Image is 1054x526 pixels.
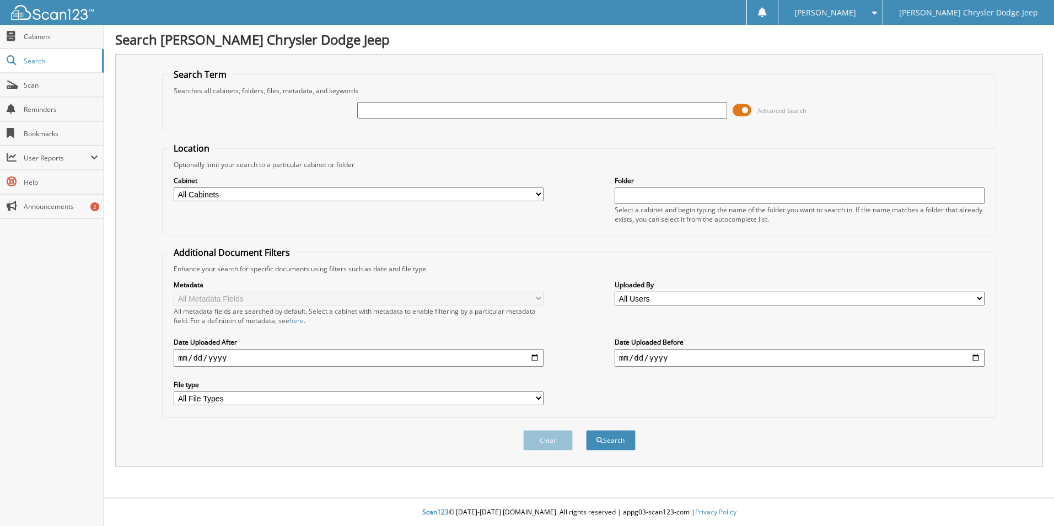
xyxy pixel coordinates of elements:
[24,202,98,211] span: Announcements
[794,9,856,16] span: [PERSON_NAME]
[174,176,544,185] label: Cabinet
[174,380,544,389] label: File type
[168,160,990,169] div: Optionally limit your search to a particular cabinet or folder
[168,246,295,259] legend: Additional Document Filters
[615,337,985,347] label: Date Uploaded Before
[899,9,1038,16] span: [PERSON_NAME] Chrysler Dodge Jeep
[174,307,544,325] div: All metadata fields are searched by default. Select a cabinet with metadata to enable filtering b...
[174,337,544,347] label: Date Uploaded After
[168,86,990,95] div: Searches all cabinets, folders, files, metadata, and keywords
[695,507,736,517] a: Privacy Policy
[168,264,990,273] div: Enhance your search for specific documents using filters such as date and file type.
[422,507,449,517] span: Scan123
[586,430,636,450] button: Search
[24,32,98,41] span: Cabinets
[523,430,573,450] button: Clear
[24,178,98,187] span: Help
[104,499,1054,526] div: © [DATE]-[DATE] [DOMAIN_NAME]. All rights reserved | appg03-scan123-com |
[11,5,94,20] img: scan123-logo-white.svg
[168,142,215,154] legend: Location
[289,316,304,325] a: here
[24,105,98,114] span: Reminders
[168,68,232,80] legend: Search Term
[24,56,96,66] span: Search
[615,349,985,367] input: end
[174,280,544,289] label: Metadata
[615,280,985,289] label: Uploaded By
[174,349,544,367] input: start
[115,30,1043,49] h1: Search [PERSON_NAME] Chrysler Dodge Jeep
[615,205,985,224] div: Select a cabinet and begin typing the name of the folder you want to search in. If the name match...
[24,153,90,163] span: User Reports
[24,129,98,138] span: Bookmarks
[24,80,98,90] span: Scan
[757,106,806,115] span: Advanced Search
[615,176,985,185] label: Folder
[90,202,99,211] div: 2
